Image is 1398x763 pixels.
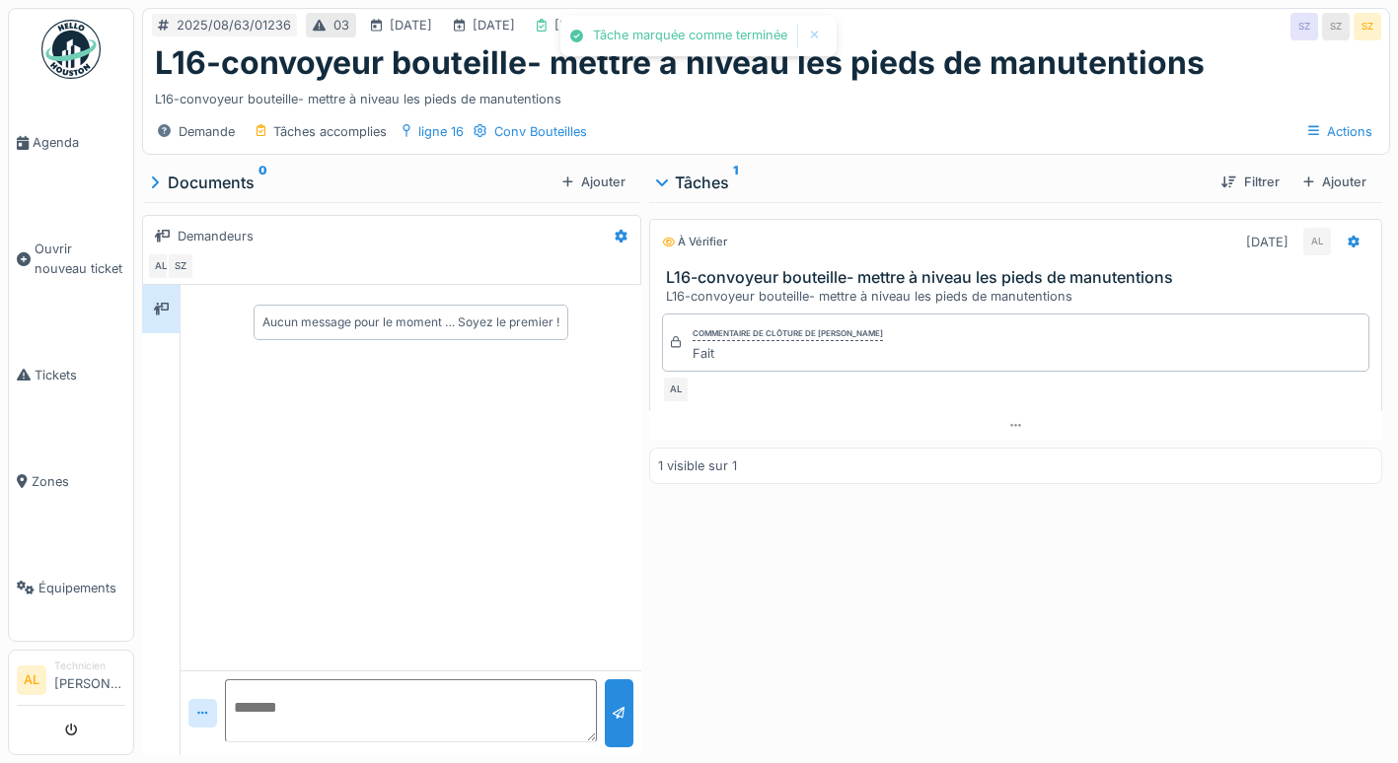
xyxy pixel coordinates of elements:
[554,169,633,195] div: Ajouter
[9,196,133,321] a: Ouvrir nouveau ticket
[178,227,254,245] div: Demandeurs
[666,268,1373,287] h3: L16-convoyeur bouteille- mettre à niveau les pieds de manutentions
[179,122,235,141] div: Demande
[693,344,883,363] div: Fait
[390,16,432,35] div: [DATE]
[35,240,125,277] span: Ouvrir nouveau ticket
[9,428,133,534] a: Zones
[41,20,101,79] img: Badge_color-CXgf-gQk.svg
[1354,13,1381,40] div: SZ
[473,16,515,35] div: [DATE]
[258,171,267,194] sup: 0
[177,16,291,35] div: 2025/08/63/01236
[666,287,1373,306] div: L16-convoyeur bouteille- mettre à niveau les pieds de manutentions
[35,366,125,384] span: Tickets
[150,171,554,194] div: Documents
[54,659,125,673] div: Technicien
[1214,169,1287,195] div: Filtrer
[554,16,597,35] div: [DATE]
[32,472,125,491] span: Zones
[333,16,349,35] div: 03
[662,234,727,250] div: À vérifier
[155,44,1205,82] h1: L16-convoyeur bouteille- mettre à niveau les pieds de manutentions
[54,659,125,701] li: [PERSON_NAME]
[494,122,587,141] div: Conv Bouteilles
[658,456,737,475] div: 1 visible sur 1
[38,579,125,597] span: Équipements
[33,133,125,152] span: Agenda
[1322,13,1350,40] div: SZ
[593,28,787,44] div: Tâche marquée comme terminée
[155,82,1377,108] div: L16-convoyeur bouteille- mettre à niveau les pieds de manutentions
[1246,233,1288,251] div: [DATE]
[418,122,464,141] div: ligne 16
[733,171,738,194] sup: 1
[147,252,175,280] div: AL
[662,376,690,403] div: AL
[1290,13,1318,40] div: SZ
[273,122,387,141] div: Tâches accomplies
[17,659,125,706] a: AL Technicien[PERSON_NAME]
[693,327,883,341] div: Commentaire de clôture de [PERSON_NAME]
[262,313,559,331] div: Aucun message pour le moment … Soyez le premier !
[1295,169,1374,195] div: Ajouter
[1299,117,1381,146] div: Actions
[657,171,1206,194] div: Tâches
[167,252,194,280] div: SZ
[1303,228,1331,255] div: AL
[17,665,46,695] li: AL
[9,321,133,428] a: Tickets
[9,534,133,641] a: Équipements
[9,90,133,196] a: Agenda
